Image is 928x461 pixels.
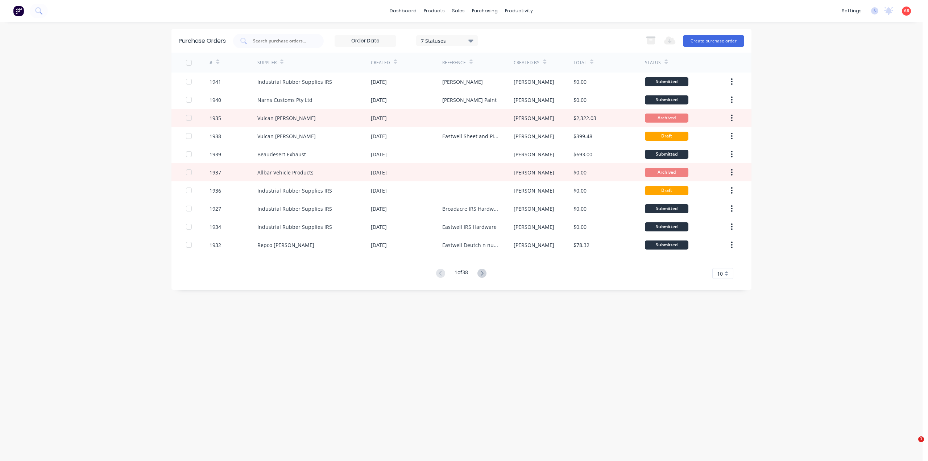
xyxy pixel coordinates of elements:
div: [PERSON_NAME] [514,96,554,104]
div: 1936 [210,187,221,194]
div: 1940 [210,96,221,104]
div: $399.48 [573,132,592,140]
span: AR [904,8,910,14]
div: [PERSON_NAME] Paint [442,96,497,104]
div: 1938 [210,132,221,140]
div: 7 Statuses [421,37,473,44]
div: Created [371,59,390,66]
div: Repco [PERSON_NAME] [257,241,314,249]
input: Order Date [335,36,396,46]
div: Eastwell Sheet and Pipe [442,132,499,140]
div: Status [645,59,661,66]
div: Reference [442,59,466,66]
div: 1927 [210,205,221,213]
div: Archived [645,168,688,177]
div: Industrial Rubber Supplies IRS [257,223,332,231]
span: 1 [918,436,924,442]
div: Submitted [645,204,688,213]
div: 1937 [210,169,221,176]
div: [DATE] [371,78,387,86]
div: Vulcan [PERSON_NAME] [257,114,316,122]
div: Industrial Rubber Supplies IRS [257,78,332,86]
div: $0.00 [573,78,587,86]
div: [DATE] [371,169,387,176]
div: 1934 [210,223,221,231]
div: Created By [514,59,539,66]
div: $0.00 [573,205,587,213]
div: 1 of 38 [455,268,468,279]
div: [PERSON_NAME] [514,223,554,231]
div: [PERSON_NAME] [514,241,554,249]
div: $0.00 [573,223,587,231]
div: [PERSON_NAME] [514,187,554,194]
div: [DATE] [371,132,387,140]
div: [DATE] [371,114,387,122]
div: Industrial Rubber Supplies IRS [257,205,332,213]
div: Draft [645,132,688,141]
div: 1932 [210,241,221,249]
div: [DATE] [371,151,387,158]
div: Archived [645,114,688,123]
div: [DATE] [371,187,387,194]
div: Vulcan [PERSON_NAME] [257,132,316,140]
div: Draft [645,186,688,195]
div: $78.32 [573,241,589,249]
div: [DATE] [371,205,387,213]
div: [PERSON_NAME] [514,114,554,122]
div: Broadacre IRS Hardware [442,205,499,213]
div: [DATE] [371,241,387,249]
div: [PERSON_NAME] [514,132,554,140]
div: 1941 [210,78,221,86]
div: [DATE] [371,96,387,104]
div: $0.00 [573,96,587,104]
div: Total [573,59,587,66]
div: Allbar Vehicle Products [257,169,314,176]
a: dashboard [386,5,420,16]
div: Narns Customs Pty Ltd [257,96,312,104]
div: [PERSON_NAME] [514,205,554,213]
div: settings [838,5,865,16]
button: Create purchase order [683,35,744,47]
div: [PERSON_NAME] [442,78,483,86]
div: Eastwell IRS Hardware [442,223,497,231]
div: 1935 [210,114,221,122]
div: $0.00 [573,187,587,194]
div: [PERSON_NAME] [514,78,554,86]
div: $0.00 [573,169,587,176]
div: [PERSON_NAME] [514,151,554,158]
div: Submitted [645,95,688,104]
div: productivity [501,5,536,16]
div: Purchase Orders [179,37,226,45]
input: Search purchase orders... [252,37,312,45]
div: sales [448,5,468,16]
div: Submitted [645,150,688,159]
span: 10 [717,270,723,277]
iframe: Intercom live chat [903,436,921,454]
div: 1939 [210,151,221,158]
div: Eastwell Deutch n number plate [442,241,499,249]
div: products [420,5,448,16]
div: Submitted [645,222,688,231]
div: purchasing [468,5,501,16]
div: Submitted [645,240,688,250]
div: # [210,59,212,66]
div: Industrial Rubber Supplies IRS [257,187,332,194]
div: Beaudesert Exhaust [257,151,306,158]
div: Supplier [257,59,277,66]
div: [DATE] [371,223,387,231]
div: $693.00 [573,151,592,158]
div: Submitted [645,77,688,86]
img: Factory [13,5,24,16]
div: $2,322.03 [573,114,596,122]
div: [PERSON_NAME] [514,169,554,176]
